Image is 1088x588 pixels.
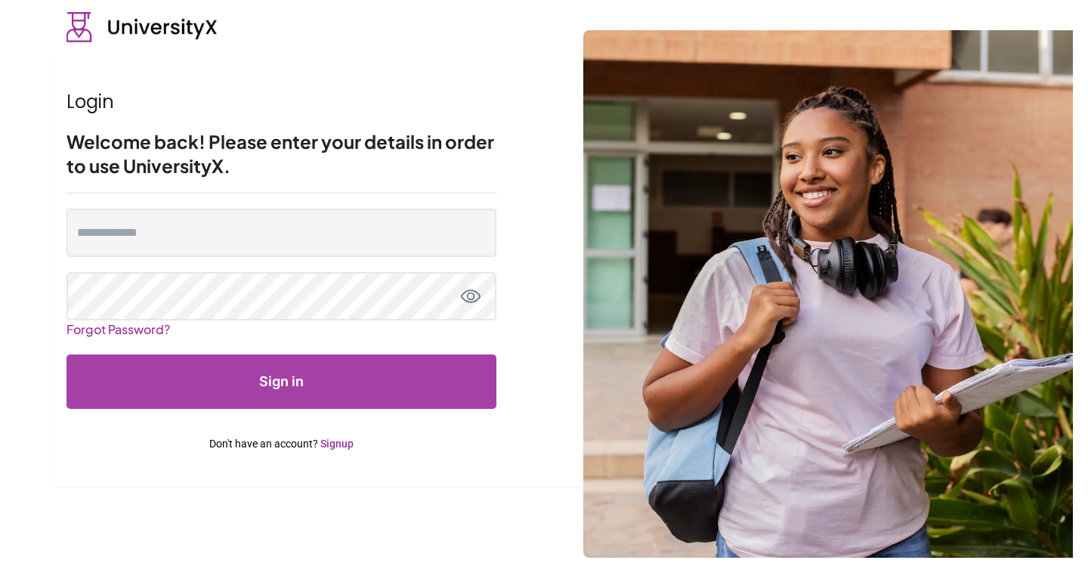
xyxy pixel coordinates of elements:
[66,12,218,42] img: UniversityX logo
[66,90,496,114] h1: Login
[66,436,496,451] p: Don't have an account?
[583,30,1073,558] img: login background
[66,354,496,409] button: Submit form
[460,286,481,307] button: toggle password view
[66,129,496,178] h2: Welcome back! Please enter your details in order to use UniversityX.
[320,438,354,450] a: Signup
[66,315,170,343] a: Forgot Password?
